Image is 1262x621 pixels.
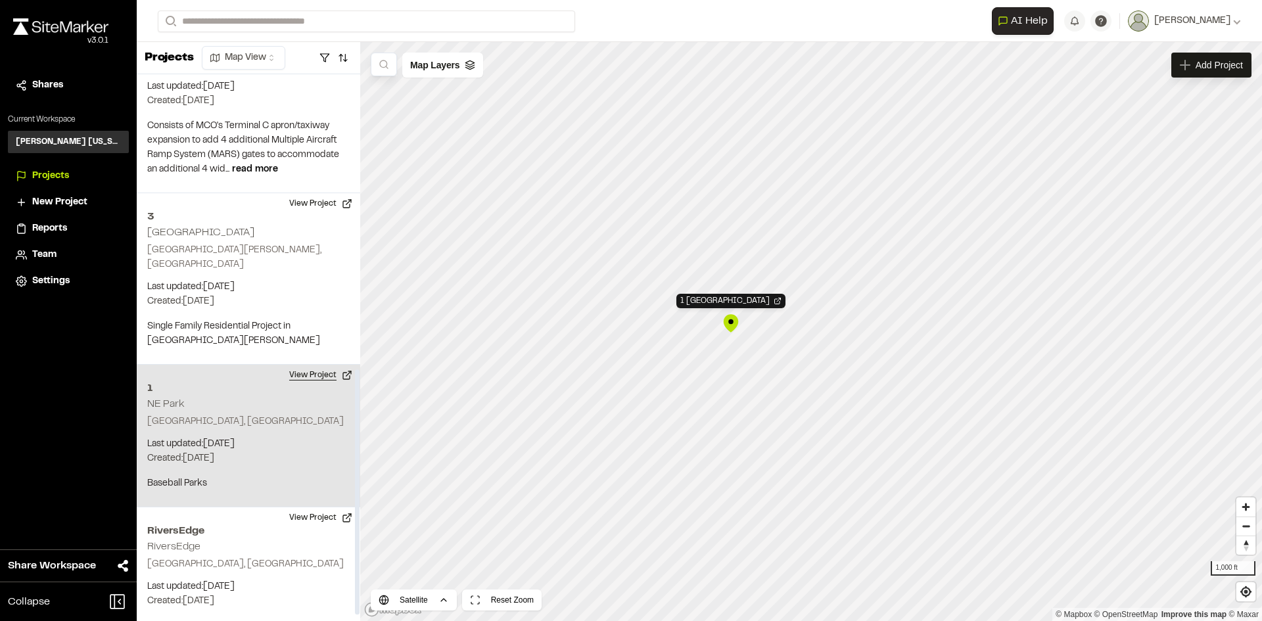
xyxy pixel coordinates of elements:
[32,78,63,93] span: Shares
[32,274,70,288] span: Settings
[1056,610,1092,619] a: Mapbox
[13,35,108,47] div: Oh geez...please don't...
[13,18,108,35] img: rebrand.png
[147,476,350,491] p: Baseball Parks
[147,280,350,294] p: Last updated: [DATE]
[147,228,254,237] h2: [GEOGRAPHIC_DATA]
[147,542,200,551] h2: RiversEdge
[147,557,350,572] p: [GEOGRAPHIC_DATA], [GEOGRAPHIC_DATA]
[147,523,350,539] h2: RiversEdge
[32,195,87,210] span: New Project
[992,7,1059,35] div: Open AI Assistant
[1161,610,1227,619] a: Map feedback
[281,507,360,528] button: View Project
[1128,11,1149,32] img: User
[16,274,121,288] a: Settings
[16,195,121,210] a: New Project
[462,589,542,610] button: Reset Zoom
[8,594,50,610] span: Collapse
[1196,58,1243,72] span: Add Project
[147,380,350,396] h2: 1
[32,221,67,236] span: Reports
[1211,561,1255,576] div: 1,000 ft
[721,313,741,333] div: Map marker
[147,580,350,594] p: Last updated: [DATE]
[147,209,350,225] h2: 3
[364,602,422,617] a: Mapbox logo
[147,400,185,409] h2: NE Park
[147,437,350,451] p: Last updated: [DATE]
[1011,13,1048,29] span: AI Help
[145,49,194,67] p: Projects
[371,589,457,610] button: Satellite
[1236,582,1255,601] button: Find my location
[360,42,1262,621] canvas: Map
[16,169,121,183] a: Projects
[32,248,57,262] span: Team
[147,451,350,466] p: Created: [DATE]
[676,294,785,308] div: Open Project
[147,415,350,429] p: [GEOGRAPHIC_DATA], [GEOGRAPHIC_DATA]
[16,78,121,93] a: Shares
[8,558,96,574] span: Share Workspace
[1236,497,1255,517] button: Zoom in
[16,248,121,262] a: Team
[281,193,360,214] button: View Project
[8,114,129,126] p: Current Workspace
[232,166,278,173] span: read more
[147,294,350,309] p: Created: [DATE]
[147,594,350,609] p: Created: [DATE]
[1154,14,1230,28] span: [PERSON_NAME]
[16,221,121,236] a: Reports
[1094,610,1158,619] a: OpenStreetMap
[410,58,459,72] span: Map Layers
[1128,11,1241,32] button: [PERSON_NAME]
[1228,610,1259,619] a: Maxar
[1236,517,1255,536] button: Zoom out
[16,136,121,148] h3: [PERSON_NAME] [US_STATE]
[32,169,69,183] span: Projects
[147,319,350,348] p: Single Family Residential Project in [GEOGRAPHIC_DATA][PERSON_NAME]
[147,243,350,272] p: [GEOGRAPHIC_DATA][PERSON_NAME], [GEOGRAPHIC_DATA]
[158,11,181,32] button: Search
[147,80,350,94] p: Last updated: [DATE]
[1236,536,1255,555] button: Reset bearing to north
[147,94,350,108] p: Created: [DATE]
[992,7,1054,35] button: Open AI Assistant
[281,365,360,386] button: View Project
[147,119,350,177] p: Consists of MCO's Terminal C apron/taxiway expansion to add 4 additional Multiple Aircraft Ramp S...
